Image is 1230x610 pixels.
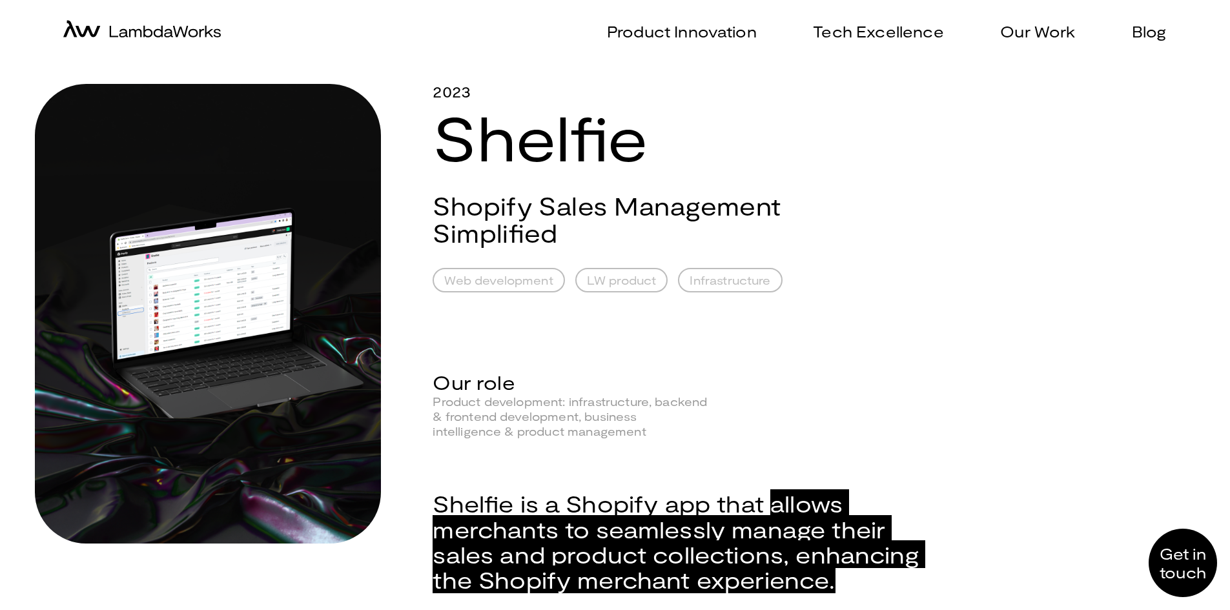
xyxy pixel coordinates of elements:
[575,268,668,292] a: LW product
[433,84,945,99] div: 2023
[433,268,564,292] a: Web development
[35,84,381,544] div: Shelfie application development
[678,268,782,292] a: Infrastructure
[433,192,797,247] h2: Shopify Sales Management Simplified
[433,394,708,439] div: Product development: infrastructure, backend & frontend development, business intelligence & prod...
[63,20,221,43] a: home-icon
[813,22,943,41] p: Tech Excellence
[985,22,1075,41] a: Our Work
[1132,22,1167,41] p: Blog
[433,370,945,394] div: Our role
[1000,22,1075,41] p: Our Work
[797,22,943,41] a: Tech Excellence
[1116,22,1167,41] a: Blog
[607,22,757,41] p: Product Innovation
[433,84,945,172] div: Shelfie
[591,22,757,41] a: Product Innovation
